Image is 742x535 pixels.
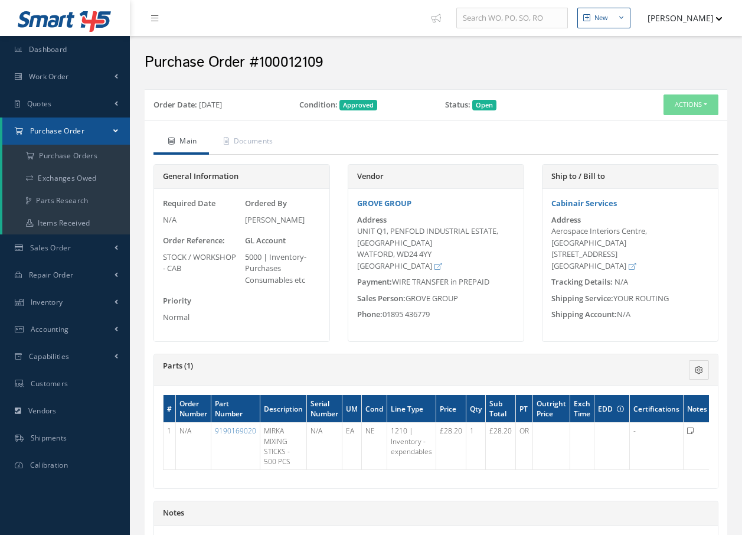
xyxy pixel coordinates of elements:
[211,395,260,423] th: Part Number
[614,276,628,287] span: N/A
[260,423,307,470] td: MIRKA MIXING STICKS - 500 PCS
[636,6,723,30] button: [PERSON_NAME]
[456,8,568,29] input: Search WO, PO, SO, RO
[357,226,515,272] div: UNIT Q1, PENFOLD INDUSTRIAL ESTATE, [GEOGRAPHIC_DATA] WATFORD, WD24 4YY [GEOGRAPHIC_DATA]
[163,172,321,181] h5: General Information
[29,270,74,280] span: Repair Order
[164,395,176,423] th: #
[486,395,516,423] th: Sub Total
[357,276,392,287] span: Payment:
[684,395,711,423] th: Notes
[163,198,215,210] label: Required Date
[348,293,524,305] div: GROVE GROUP
[630,395,684,423] th: Certifications
[436,395,466,423] th: Price
[30,460,68,470] span: Calibration
[570,395,594,423] th: Exch Time
[551,276,613,287] span: Tracking Details:
[486,423,516,470] td: £28.20
[342,395,362,423] th: UM
[29,44,67,54] span: Dashboard
[31,433,67,443] span: Shipments
[209,130,285,155] a: Documents
[339,100,377,110] span: Approved
[245,214,321,226] div: [PERSON_NAME]
[436,423,466,470] td: £28.20
[29,351,70,361] span: Capabilities
[2,167,130,190] a: Exchanges Owed
[542,309,718,321] div: N/A
[551,309,617,319] span: Shipping Account:
[445,99,470,111] label: Status:
[163,361,615,371] h5: Parts (1)
[245,235,286,247] label: GL Account
[594,13,608,23] div: New
[215,426,256,436] a: 9190169020
[163,295,191,307] label: Priority
[28,406,57,416] span: Vendors
[163,508,709,518] h5: Notes
[153,130,209,155] a: Main
[260,395,307,423] th: Description
[245,252,321,286] div: 5000 | Inventory- Purchases Consumables etc
[551,172,709,181] h5: Ship to / Bill to
[533,395,570,423] th: Outright Price
[31,297,63,307] span: Inventory
[30,126,84,136] span: Purchase Order
[348,276,524,288] div: WIRE TRANSFER in PREPAID
[153,99,197,111] label: Order Date:
[199,99,222,110] span: [DATE]
[516,395,533,423] th: PT
[145,54,727,71] h2: Purchase Order #100012109
[176,423,211,470] td: N/A
[551,293,613,304] span: Shipping Service:
[577,8,630,28] button: New
[542,293,718,305] div: YOUR ROUTING
[163,312,239,324] div: Normal
[2,145,130,167] a: Purchase Orders
[387,395,436,423] th: Line Type
[362,423,387,470] td: NE
[472,100,496,110] span: Open
[2,118,130,145] a: Purchase Order
[466,423,486,470] td: 1
[30,243,71,253] span: Sales Order
[551,198,617,208] a: Cabinair Services
[176,395,211,423] th: Order Number
[387,423,436,470] td: 1210 | Inventory - expendables
[27,99,52,109] span: Quotes
[342,423,362,470] td: EA
[357,198,411,208] a: GROVE GROUP
[164,423,176,470] td: 1
[663,94,718,115] button: Actions
[551,226,709,272] div: Aerospace Interiors Centre, [GEOGRAPHIC_DATA] [STREET_ADDRESS] [GEOGRAPHIC_DATA]
[551,216,581,224] label: Address
[2,212,130,234] a: Items Received
[31,324,69,334] span: Accounting
[163,252,239,275] div: STOCK / WORKSHOP - CAB
[357,293,406,304] span: Sales Person:
[357,309,383,319] span: Phone:
[2,190,130,212] a: Parts Research
[362,395,387,423] th: Cond
[163,235,225,247] label: Order Reference:
[299,99,338,111] label: Condition:
[29,71,69,81] span: Work Order
[357,172,515,181] h5: Vendor
[357,216,387,224] label: Address
[466,395,486,423] th: Qty
[307,423,342,470] td: N/A
[163,214,239,226] div: N/A
[31,379,68,389] span: Customers
[348,309,524,321] div: 01895 436779
[516,423,533,470] td: OR
[594,395,630,423] th: EDD
[307,395,342,423] th: Serial Number
[630,423,684,470] td: -
[245,198,287,210] label: Ordered By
